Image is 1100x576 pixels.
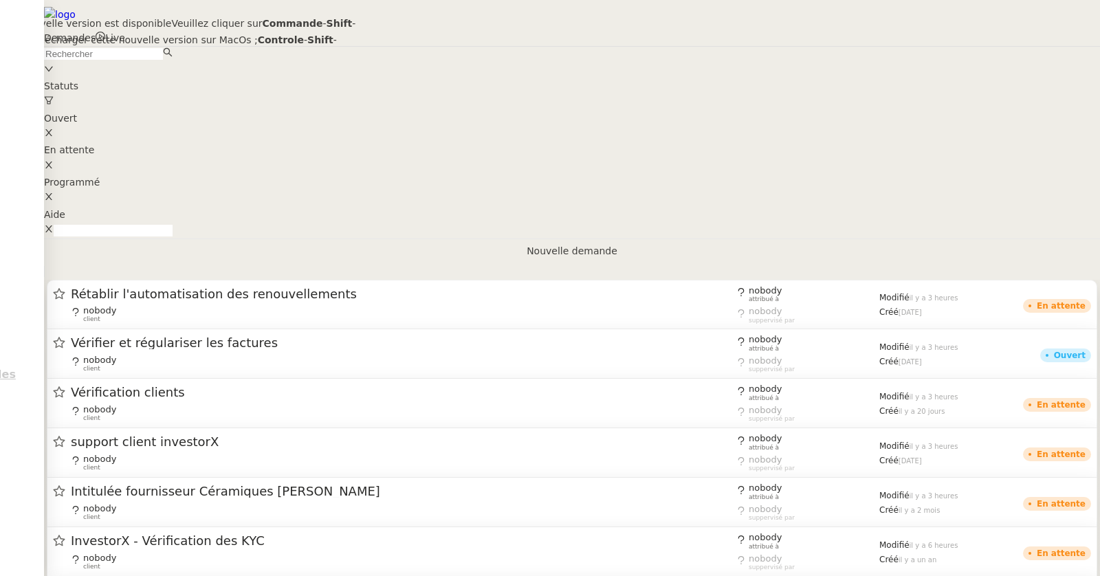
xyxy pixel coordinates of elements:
span: Modifié [879,441,910,451]
span: il y a 3 heures [910,294,958,302]
span: Créé [879,356,899,366]
app-user-detailed-label: client [71,503,116,521]
nz-select-item: Programmé [44,175,1100,203]
span: suppervisé par [749,317,795,324]
span: Créé [879,554,899,564]
app-user-label: attribué à [736,433,874,451]
div: Programmé [44,175,1100,190]
span: Créé [879,406,899,415]
span: nobody [83,503,116,513]
span: nobody [83,454,116,464]
span: nobody [749,433,782,443]
span: il y a un an [899,555,936,563]
span: il y a 3 heures [910,443,958,450]
nz-select-item: Aide [44,207,1100,236]
span: Modifié [879,293,910,302]
input: Rechercher [44,48,163,60]
span: nobody [749,355,782,365]
span: suppervisé par [749,564,795,571]
span: il y a 20 jours [899,407,945,414]
app-user-detailed-label: client [71,454,116,472]
app-user-label: suppervisé par [736,355,874,373]
span: Modifié [879,491,910,500]
app-user-detailed-label: client [71,404,116,422]
span: attribué à [749,345,779,353]
span: attribué à [749,296,779,303]
span: nobody [749,334,782,344]
span: nobody [83,355,116,365]
span: nobody [749,285,782,296]
a: Nouvelle demande [527,243,617,259]
app-user-label: attribué à [736,532,874,550]
div: En attente [1037,549,1086,557]
div: Ouvert [1054,351,1086,359]
span: attribué à [749,494,779,501]
span: nobody [749,532,782,542]
app-user-label: suppervisé par [736,553,874,571]
span: nobody [83,404,116,414]
span: il y a 2 mois [899,506,940,513]
span: Modifié [879,392,910,401]
span: il y a 3 heures [910,393,958,401]
span: attribué à [749,543,779,551]
span: nobody [749,553,782,563]
div: En attente [1037,302,1086,310]
span: client [83,414,100,422]
span: nobody [749,404,782,414]
span: Vérifier et régulariser les factures [71,337,731,349]
span: Modifié [879,342,910,352]
span: attribué à [749,395,779,402]
span: suppervisé par [749,465,795,472]
app-user-label: attribué à [736,285,874,303]
span: Créé [879,307,899,317]
span: il y a 3 heures [910,492,958,500]
app-user-label: attribué à [736,334,874,352]
nz-select-item: En attente [44,142,1100,171]
app-user-detailed-label: client [71,553,116,571]
span: [DATE] [899,309,922,316]
span: client [83,315,100,323]
span: support client investorX [71,436,731,448]
span: nobody [749,454,782,464]
span: Créé [879,455,899,465]
span: nobody [83,553,116,563]
app-user-label: suppervisé par [736,404,874,422]
span: nobody [749,306,782,316]
span: nobody [83,305,116,315]
span: client [83,464,100,472]
span: Intitulée fournisseur Céramiques [PERSON_NAME] [71,485,731,498]
span: client [83,513,100,521]
span: client [83,563,100,571]
span: suppervisé par [749,415,795,423]
app-user-label: attribué à [736,384,874,401]
div: En attente [1037,450,1086,458]
span: il y a 6 heures [910,542,958,549]
app-user-label: suppervisé par [736,306,874,324]
span: attribué à [749,444,779,452]
div: Statuts [44,63,1100,111]
app-user-detailed-label: client [71,355,116,373]
span: suppervisé par [749,514,795,522]
div: Ouvert [44,111,1100,126]
span: [DATE] [899,357,922,365]
span: suppervisé par [749,366,795,373]
span: client [83,365,100,373]
span: Rétablir l'automatisation des renouvellements [71,288,731,300]
app-user-label: suppervisé par [736,454,874,472]
div: Aide [44,207,1100,223]
span: Créé [879,505,899,514]
span: nobody [749,503,782,513]
span: Modifié [879,540,910,550]
app-user-label: attribué à [736,483,874,500]
span: InvestorX - Vérification des KYC [71,535,731,547]
span: nobody [749,384,782,394]
div: En attente [1037,400,1086,408]
span: [DATE] [899,456,922,464]
div: En attente [44,142,1100,158]
span: Vérification clients [71,386,731,399]
span: nobody [749,483,782,493]
nz-select-item: Ouvert [44,111,1100,140]
span: il y a 3 heures [910,344,958,351]
app-user-label: suppervisé par [736,503,874,521]
app-user-detailed-label: client [71,305,116,323]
